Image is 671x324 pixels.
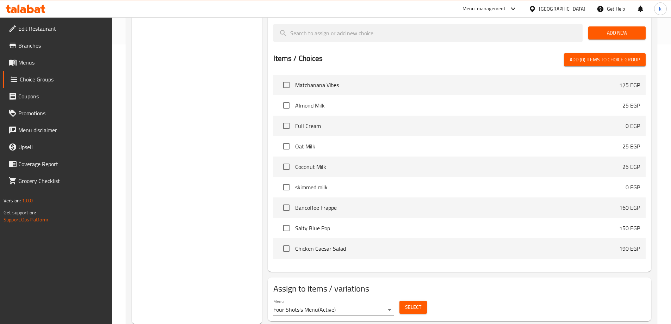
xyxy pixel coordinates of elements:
span: Rocca Salad [295,265,619,273]
span: Upsell [18,143,106,151]
p: 160 EGP [619,203,640,212]
p: 135 EGP [619,265,640,273]
span: Menu disclaimer [18,126,106,134]
span: k [659,5,661,13]
p: 150 EGP [619,224,640,232]
div: Menu-management [462,5,506,13]
span: Bancoffee Frappe [295,203,619,212]
span: Coconut Milk [295,163,622,171]
span: Add New [594,29,640,37]
a: Grocery Checklist [3,172,112,189]
span: Grocery Checklist [18,177,106,185]
button: Select [399,301,427,314]
span: Coupons [18,92,106,100]
span: Promotions [18,109,106,117]
button: Add New [588,26,646,39]
a: Menu disclaimer [3,122,112,139]
p: 25 EGP [622,142,640,151]
button: Add (0) items to choice group [564,53,646,66]
span: Edit Restaurant [18,24,106,33]
span: Select choice [279,78,294,92]
span: Salty Blue Pop [295,224,619,232]
a: Promotions [3,105,112,122]
span: Select choice [279,98,294,113]
span: Choice Groups [20,75,106,84]
span: Almond Milk [295,101,622,110]
div: Four Shots's Menu(Active) [273,304,394,316]
label: Menu [273,299,284,304]
span: Full Cream [295,122,626,130]
a: Branches [3,37,112,54]
h2: Items / Choices [273,53,323,64]
p: 0 EGP [626,183,640,191]
span: Select choice [279,221,294,236]
p: 25 EGP [622,101,640,110]
a: Upsell [3,139,112,155]
span: Select choice [279,159,294,174]
p: 175 EGP [619,81,640,89]
a: Edit Restaurant [3,20,112,37]
a: Support.OpsPlatform [4,215,48,224]
span: Oat Milk [295,142,622,151]
span: Select choice [279,139,294,154]
span: Select choice [279,262,294,276]
span: Select choice [279,118,294,133]
span: Chicken Caesar Salad [295,244,619,253]
span: Select [405,303,421,312]
span: Matchanana Vibes [295,81,619,89]
span: Branches [18,41,106,50]
span: Add (0) items to choice group [570,55,640,64]
p: 190 EGP [619,244,640,253]
p: 0 EGP [626,122,640,130]
span: Coverage Report [18,160,106,168]
span: Select choice [279,241,294,256]
span: Menus [18,58,106,67]
a: Menus [3,54,112,71]
a: Choice Groups [3,71,112,88]
span: Select choice [279,200,294,215]
a: Coupons [3,88,112,105]
span: skimmed milk [295,183,626,191]
span: Get support on: [4,208,36,217]
span: 1.0.0 [22,196,33,205]
span: Version: [4,196,21,205]
input: search [273,24,583,42]
span: Select choice [279,180,294,195]
div: [GEOGRAPHIC_DATA] [539,5,585,13]
h2: Assign to items / variations [273,283,646,294]
a: Coverage Report [3,155,112,172]
p: 25 EGP [622,163,640,171]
